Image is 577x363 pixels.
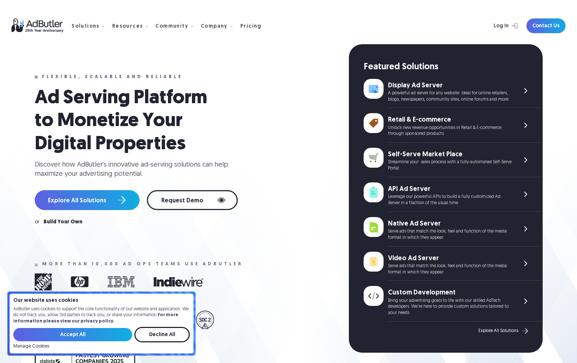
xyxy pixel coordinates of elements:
div: Streamline your sales process with a fully-automated Self-Serve Portal [388,159,512,172]
a: Self-Serve Market Place Streamline your sales process with a fully-automated Self-Serve Portal [364,143,543,177]
div: More than 10,000 ad ops teams use adbutler [42,262,243,267]
a: Pricing [240,22,268,29]
div: Pricing [240,24,262,29]
div: API Ad Server [388,185,512,194]
div: Self-Serve Market Place [388,150,512,159]
div: Community [155,24,188,29]
div: Retail & E-commerce [388,115,512,125]
h1: Ad Serving Platform to Monetize Your Digital Properties [35,87,227,156]
div: Resources [112,24,143,29]
div: Bring your advertising goals to life with our skilled AdTech developers. We're here to provide cu... [388,298,512,316]
a: Video Ad Server Serve ads that match the look, feel and function of the media format in which the... [364,247,543,281]
a: Explore All Solutions [478,326,530,336]
div: Serve ads that match the look, feel and function of the media format in which they appear. [388,263,512,276]
a: Explore All Solutions [35,190,140,210]
a: Retail & E-commerce Unlock new revenue opportunities in Retail & E-commerce through sponsored pro... [364,108,543,143]
div: Flexible, scalable and reliable [42,74,183,80]
h4: Our website uses cookies [13,298,190,303]
div: Serve ads that match the look, feel and function of the media format in which they appear. [388,228,512,241]
a: Build Your Own [44,220,82,225]
div: Solutions [72,24,100,29]
div: Display Ad Server [388,81,512,90]
div: Custom Development [388,288,512,297]
div: A powerful ad server for any website. Ideal for online retailers, blogs, newspapers, community si... [388,90,512,103]
a: API Ad Server Leverage our powerful APIs to build a fully customized Ad Server in a fraction of t... [364,177,543,212]
p: AdButler uses cookies to support the core functionality of our website and application. We do not... [13,306,190,325]
a: Request Demo [147,190,238,210]
div: Native Ad Server [388,219,512,228]
div: Leverage our powerful APIs to build a fully customized Ad Server in a fraction of the usual time [388,194,512,206]
input: Accept All [13,328,132,341]
div: Video Ad Server [388,254,512,263]
div: or [35,220,39,225]
a: Custom Development Bring your advertising goals to life with our skilled AdTech developers. We're... [364,281,543,322]
div: Explore All Solutions [478,328,518,334]
div: Discover how AdButler's innovative ad-serving solutions can help maximize your advertising potent... [35,160,234,179]
a: Display Ad Server A powerful ad server for any website. Ideal for online retailers, blogs, newspa... [364,74,543,108]
div: Unlock new revenue opportunities in Retail & E-commerce through sponsored products. [388,125,512,137]
div: Company [201,24,228,29]
a: Contact Us [526,18,566,33]
a: Manage Cookies [13,344,49,349]
a: Log In [474,18,522,33]
div: Featured Solutions [364,61,543,74]
a: Native Ad Server Serve ads that match the look, feel and function of the media format in which th... [364,212,543,247]
input: Decline All [134,327,190,342]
